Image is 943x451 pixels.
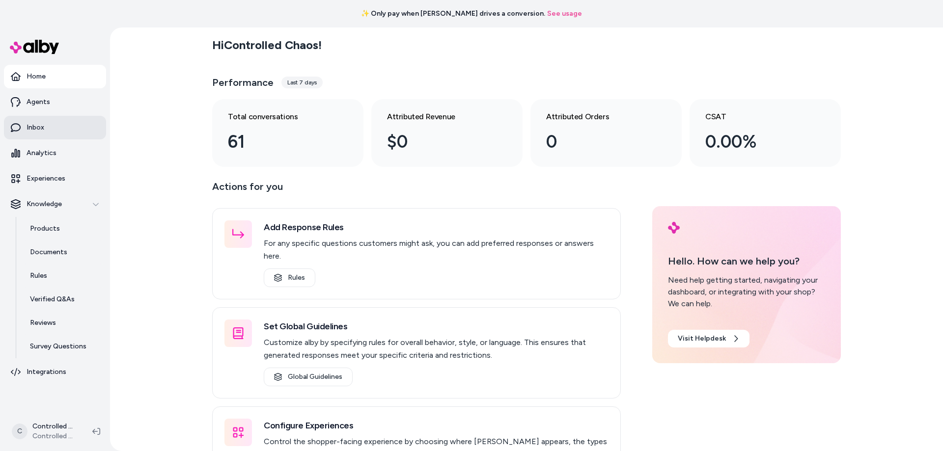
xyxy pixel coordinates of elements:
[387,111,491,123] h3: Attributed Revenue
[6,416,84,447] button: CControlled Chaos ShopifyControlled Chaos
[264,419,609,432] h3: Configure Experiences
[264,319,609,333] h3: Set Global Guidelines
[668,274,825,310] div: Need help getting started, navigating your dashboard, or integrating with your shop? We can help.
[30,318,56,328] p: Reviews
[32,422,77,431] p: Controlled Chaos Shopify
[27,174,65,184] p: Experiences
[20,217,106,240] a: Products
[27,97,50,107] p: Agents
[547,9,582,19] a: See usage
[32,431,77,441] span: Controlled Chaos
[4,167,106,190] a: Experiences
[20,264,106,288] a: Rules
[30,247,67,257] p: Documents
[212,99,363,167] a: Total conversations 61
[30,294,75,304] p: Verified Q&As
[27,367,66,377] p: Integrations
[212,76,274,89] h3: Performance
[27,123,44,133] p: Inbox
[281,77,323,88] div: Last 7 days
[4,192,106,216] button: Knowledge
[546,111,650,123] h3: Attributed Orders
[20,335,106,358] a: Survey Questions
[668,222,680,234] img: alby Logo
[4,90,106,114] a: Agents
[27,72,46,81] p: Home
[228,111,332,123] h3: Total conversations
[361,9,545,19] span: ✨ Only pay when [PERSON_NAME] drives a conversion.
[546,129,650,155] div: 0
[668,330,749,347] a: Visit Helpdesk
[228,129,332,155] div: 61
[690,99,841,167] a: CSAT 0.00%
[705,129,809,155] div: 0.00%
[27,199,62,209] p: Knowledge
[705,111,809,123] h3: CSAT
[4,360,106,384] a: Integrations
[30,224,60,234] p: Products
[4,141,106,165] a: Analytics
[264,220,609,234] h3: Add Response Rules
[530,99,682,167] a: Attributed Orders 0
[30,342,86,351] p: Survey Questions
[20,288,106,311] a: Verified Q&As
[12,424,28,439] span: C
[212,38,322,53] h2: Hi Controlled Chaos !
[371,99,523,167] a: Attributed Revenue $0
[387,129,491,155] div: $0
[27,148,56,158] p: Analytics
[264,368,353,386] a: Global Guidelines
[668,254,825,268] p: Hello. How can we help you?
[212,179,621,202] p: Actions for you
[10,40,59,54] img: alby Logo
[4,65,106,88] a: Home
[4,116,106,139] a: Inbox
[20,311,106,335] a: Reviews
[264,268,315,287] a: Rules
[264,237,609,263] p: For any specific questions customers might ask, you can add preferred responses or answers here.
[264,336,609,362] p: Customize alby by specifying rules for overall behavior, style, or language. This ensures that ge...
[30,271,47,281] p: Rules
[20,240,106,264] a: Documents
